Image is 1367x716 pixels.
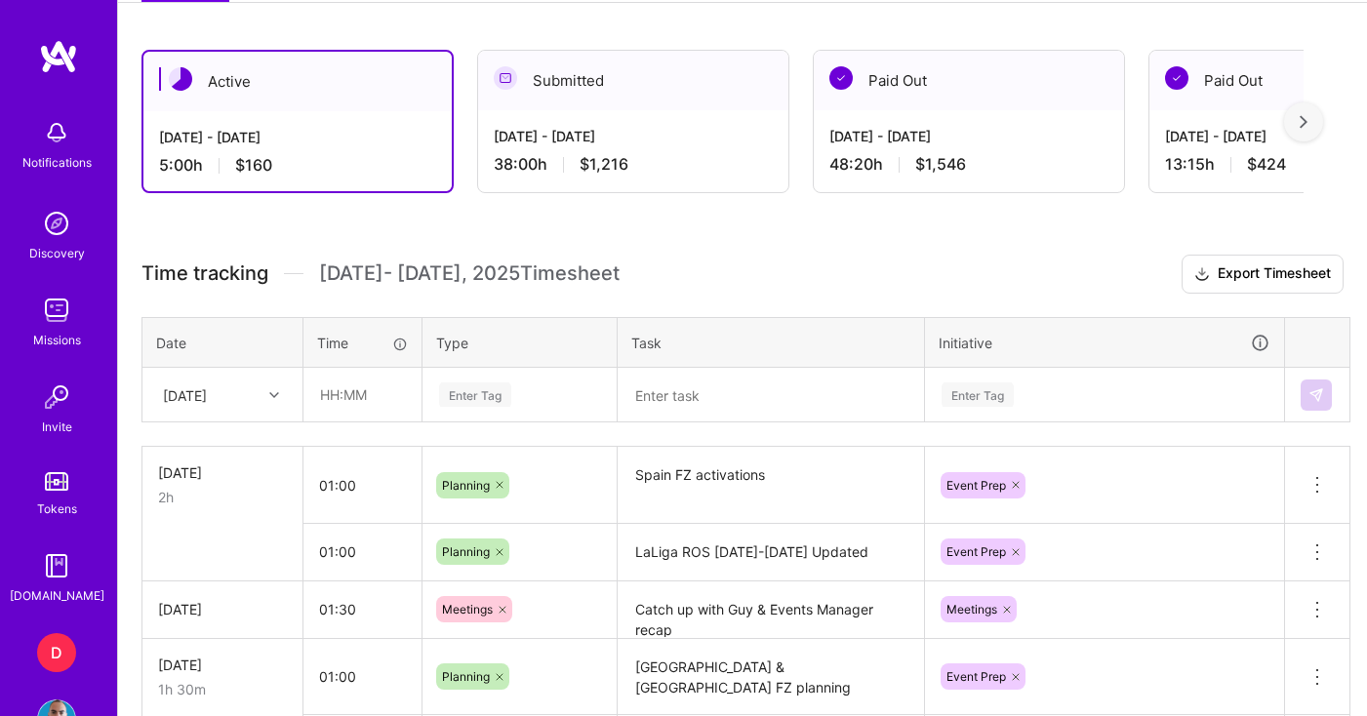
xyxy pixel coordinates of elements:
div: [DATE] [158,599,287,619]
span: Event Prep [946,544,1006,559]
div: 38:00 h [494,154,773,175]
textarea: LaLiga ROS [DATE]-[DATE] Updated [620,526,922,579]
div: Invite [42,417,72,437]
div: [DATE] [158,655,287,675]
i: icon Chevron [269,390,279,400]
input: HH:MM [303,459,422,511]
div: Paid Out [814,51,1124,110]
div: [DATE] - [DATE] [829,126,1108,146]
img: Invite [37,378,76,417]
div: [DATE] [158,462,287,483]
span: $1,546 [915,154,966,175]
span: Planning [442,544,490,559]
img: teamwork [37,291,76,330]
textarea: [GEOGRAPHIC_DATA] & [GEOGRAPHIC_DATA] FZ planning [620,641,922,714]
img: tokens [45,472,68,491]
textarea: Catch up with Guy & Events Manager recap [620,583,922,637]
div: Tokens [37,498,77,519]
span: $160 [235,155,272,176]
div: 5:00 h [159,155,436,176]
span: Meetings [442,602,493,617]
span: [DATE] - [DATE] , 2025 Timesheet [319,261,620,286]
img: Submit [1308,387,1324,403]
th: Date [142,317,303,368]
div: Initiative [939,332,1270,354]
img: Paid Out [1165,66,1188,90]
img: bell [37,113,76,152]
div: [DATE] [163,384,207,405]
img: logo [39,39,78,74]
input: HH:MM [304,369,421,420]
img: Paid Out [829,66,853,90]
span: Planning [442,478,490,493]
div: Submitted [478,51,788,110]
textarea: Spain FZ activations [620,449,922,522]
span: Event Prep [946,478,1006,493]
img: guide book [37,546,76,585]
div: Enter Tag [439,379,511,410]
div: [DATE] - [DATE] [159,127,436,147]
div: Missions [33,330,81,350]
div: 48:20 h [829,154,1108,175]
img: Active [169,67,192,91]
input: HH:MM [303,583,422,635]
div: [DOMAIN_NAME] [10,585,104,606]
div: Notifications [22,152,92,173]
input: HH:MM [303,526,422,577]
span: Time tracking [141,261,268,286]
a: D [32,633,81,672]
div: Active [143,52,452,111]
input: HH:MM [303,651,422,702]
div: Discovery [29,243,85,263]
div: D [37,633,76,672]
th: Type [422,317,618,368]
button: Export Timesheet [1182,255,1344,294]
img: Submitted [494,66,517,90]
img: discovery [37,204,76,243]
span: Meetings [946,602,997,617]
i: icon Download [1194,264,1210,285]
span: Event Prep [946,669,1006,684]
th: Task [618,317,925,368]
img: right [1300,115,1307,129]
div: Time [317,333,408,353]
span: $1,216 [580,154,628,175]
div: 2h [158,487,287,507]
div: [DATE] - [DATE] [494,126,773,146]
span: $424 [1247,154,1286,175]
div: 1h 30m [158,679,287,699]
span: Planning [442,669,490,684]
div: Enter Tag [942,379,1014,410]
